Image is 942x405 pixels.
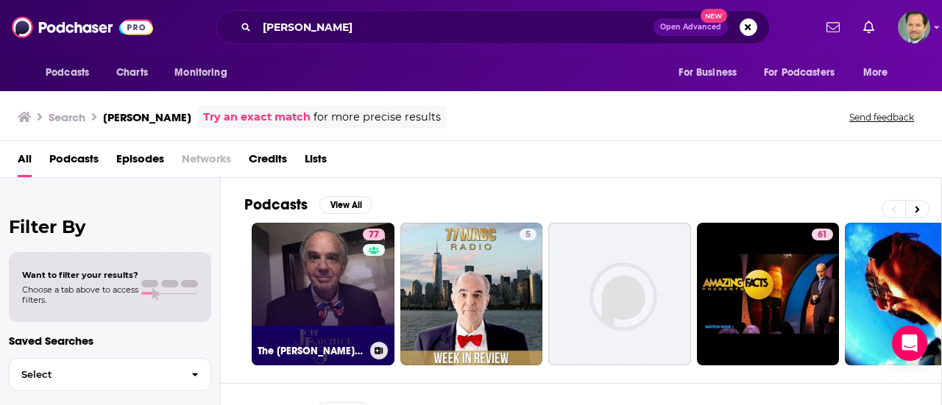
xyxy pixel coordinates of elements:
button: open menu [164,59,246,87]
button: open menu [668,59,755,87]
a: Credits [249,147,287,177]
button: View All [319,196,372,214]
span: For Podcasters [764,62,835,83]
a: Episodes [116,147,164,177]
a: 61 [697,223,840,365]
span: Choose a tab above to access filters. [22,284,138,305]
a: 5 [400,223,543,365]
button: open menu [754,59,856,87]
span: Podcasts [46,62,89,83]
a: PodcastsView All [244,196,372,214]
span: Logged in as dean11209 [898,11,930,43]
h3: Search [49,110,85,124]
a: Show notifications dropdown [821,15,846,40]
button: open menu [853,59,907,87]
span: More [863,62,888,83]
p: Saved Searches [9,334,211,348]
span: Select [10,370,180,379]
button: Open AdvancedNew [654,18,728,36]
button: open menu [35,59,108,87]
div: Open Intercom Messenger [892,326,927,361]
span: Open Advanced [660,24,721,31]
a: Charts [107,59,157,87]
h3: [PERSON_NAME] [103,110,191,124]
span: Want to filter your results? [22,270,138,280]
input: Search podcasts, credits, & more... [257,15,654,39]
span: 77 [369,228,379,243]
button: Send feedback [845,111,918,123]
a: Show notifications dropdown [857,15,880,40]
a: 77The [PERSON_NAME] Show [252,223,394,365]
a: Try an exact match [203,109,311,126]
span: for more precise results [314,109,441,126]
span: New [701,9,727,23]
a: Podcasts [49,147,99,177]
span: Networks [182,147,231,177]
button: Show profile menu [898,11,930,43]
span: Monitoring [174,62,227,83]
a: Lists [305,147,327,177]
h2: Podcasts [244,196,308,214]
button: Select [9,358,211,391]
div: Search podcasts, credits, & more... [216,10,770,44]
h2: Filter By [9,216,211,237]
img: Podchaser - Follow, Share and Rate Podcasts [12,13,153,41]
a: 5 [520,229,536,240]
span: For Business [679,62,737,83]
a: 77 [363,229,385,240]
img: User Profile [898,11,930,43]
span: 5 [525,228,531,243]
span: Charts [116,62,148,83]
a: All [18,147,32,177]
a: 61 [812,229,833,240]
h3: The [PERSON_NAME] Show [258,345,364,357]
span: 61 [818,228,827,243]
